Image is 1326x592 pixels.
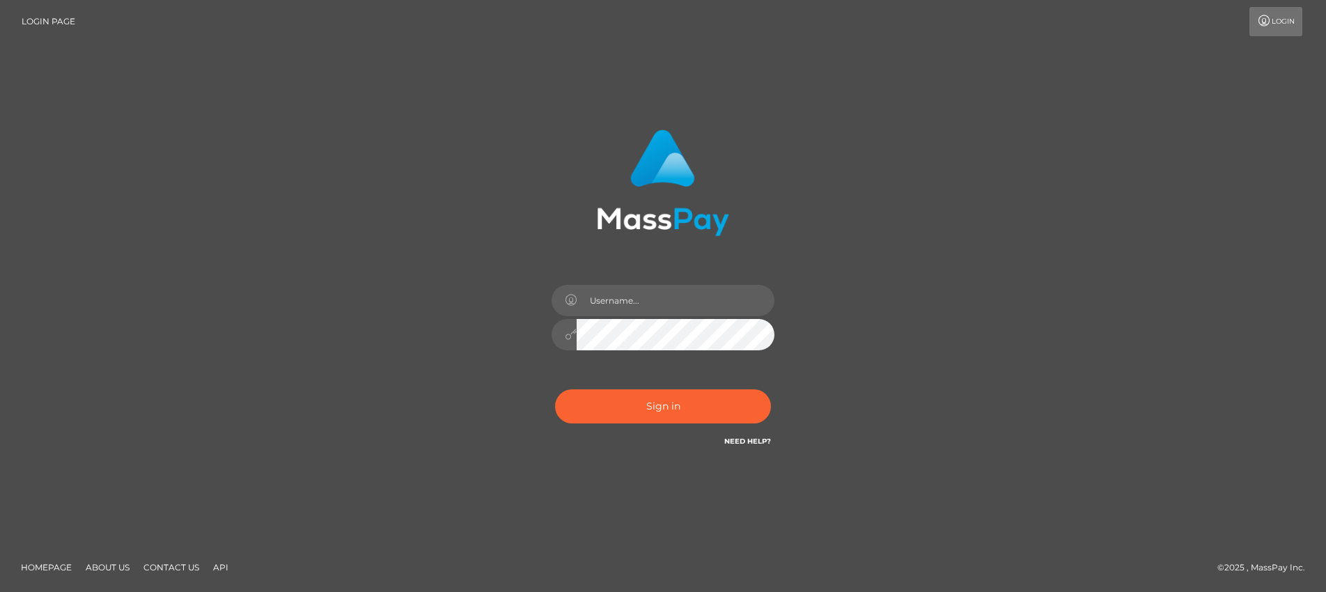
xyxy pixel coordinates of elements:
img: MassPay Login [597,130,729,236]
a: API [208,556,234,578]
a: Login Page [22,7,75,36]
a: Homepage [15,556,77,578]
button: Sign in [555,389,771,423]
a: Login [1249,7,1302,36]
a: Need Help? [724,437,771,446]
input: Username... [577,285,774,316]
a: About Us [80,556,135,578]
a: Contact Us [138,556,205,578]
div: © 2025 , MassPay Inc. [1217,560,1316,575]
